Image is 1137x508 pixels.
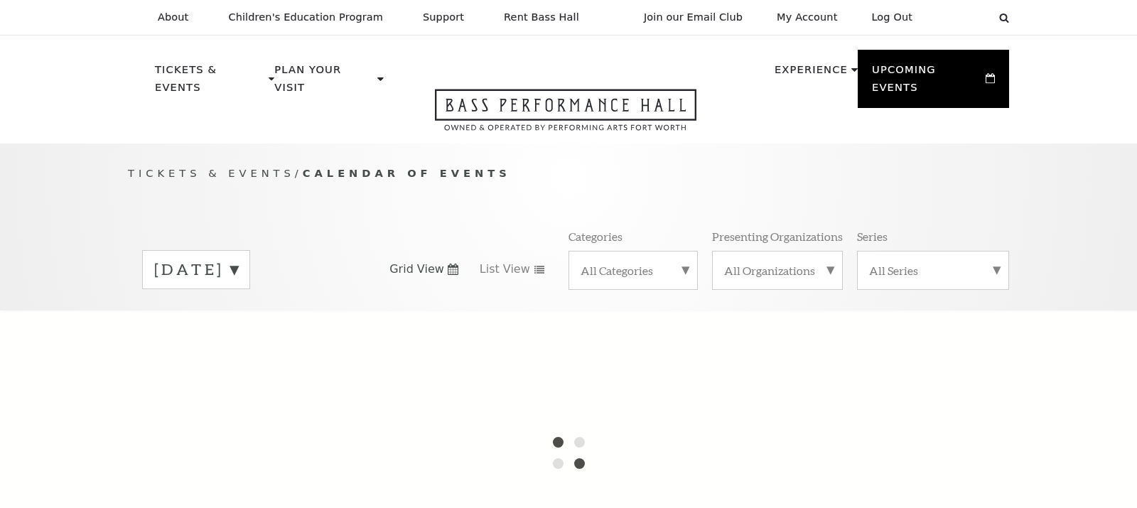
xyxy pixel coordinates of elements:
[712,229,843,244] p: Presenting Organizations
[423,11,464,23] p: Support
[480,261,530,277] span: List View
[389,261,444,277] span: Grid View
[274,61,374,104] p: Plan Your Visit
[935,11,986,24] select: Select:
[128,165,1009,183] p: /
[581,263,686,278] label: All Categories
[128,167,295,179] span: Tickets & Events
[775,61,848,87] p: Experience
[872,61,982,104] p: Upcoming Events
[303,167,511,179] span: Calendar of Events
[724,263,831,278] label: All Organizations
[155,61,265,104] p: Tickets & Events
[869,263,997,278] label: All Series
[504,11,579,23] p: Rent Bass Hall
[154,259,238,281] label: [DATE]
[158,11,188,23] p: About
[857,229,888,244] p: Series
[568,229,623,244] p: Categories
[228,11,383,23] p: Children's Education Program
